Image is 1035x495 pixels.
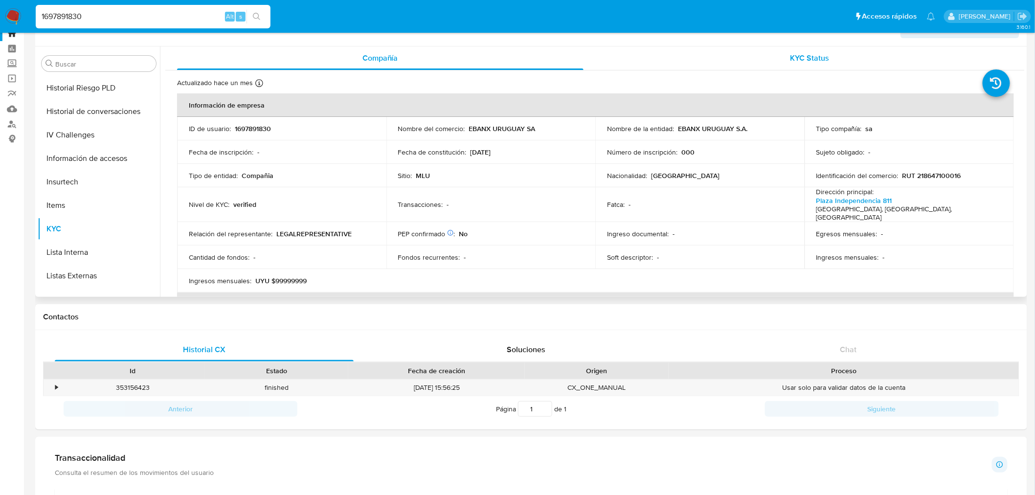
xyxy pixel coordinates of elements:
p: - [657,253,659,262]
p: PEP confirmado : [398,229,455,238]
input: Buscar [55,60,152,68]
button: Historial de conversaciones [38,100,160,123]
p: 1697891830 [235,124,271,133]
p: - [464,253,466,262]
p: Identificación del comercio : [816,171,899,180]
p: [DATE] [471,148,491,157]
span: Compañía [362,52,398,64]
button: Información de accesos [38,147,160,170]
p: verified [233,200,256,209]
p: Relación del representante : [189,229,272,238]
div: Proceso [675,366,1012,376]
div: • [55,383,58,392]
p: Tipo de entidad : [189,171,238,180]
p: Transacciones : [398,200,443,209]
p: Compañia [242,171,273,180]
button: Items [38,194,160,217]
p: UYU $99999999 [255,276,307,285]
p: - [257,148,259,157]
div: Fecha de creación [355,366,518,376]
p: LEGALREPRESENTATIVE [276,229,352,238]
span: Chat [840,344,857,355]
span: s [239,12,242,21]
p: [GEOGRAPHIC_DATA] [651,171,720,180]
span: KYC Status [790,52,830,64]
p: MLU [416,171,430,180]
p: - [881,229,883,238]
a: Salir [1017,11,1028,22]
p: RUT 218647100016 [902,171,961,180]
p: - [883,253,885,262]
p: Nivel de KYC : [189,200,229,209]
button: search-icon [247,10,267,23]
p: Fondos recurrentes : [398,253,460,262]
h1: Contactos [43,312,1019,322]
p: gregorio.negri@mercadolibre.com [959,12,1014,21]
button: IV Challenges [38,123,160,147]
th: Información de empresa [177,93,1014,117]
p: - [869,148,871,157]
p: Ingresos mensuales : [189,276,251,285]
button: KYC [38,217,160,241]
p: No [459,229,468,238]
p: Dirección principal : [816,187,874,196]
p: Fatca : [607,200,625,209]
p: Ingresos mensuales : [816,253,879,262]
button: Siguiente [765,401,999,417]
div: Origen [532,366,662,376]
div: Estado [211,366,341,376]
p: Nombre del comercio : [398,124,465,133]
span: 3.160.1 [1016,23,1030,31]
span: Alt [226,12,234,21]
button: Anterior [64,401,297,417]
span: 1 [564,404,566,414]
p: Ingreso documental : [607,229,669,238]
p: Tipo compañía : [816,124,862,133]
span: Soluciones [507,344,546,355]
a: Plaza Independencia 811 [816,196,892,205]
p: Nacionalidad : [607,171,647,180]
span: Accesos rápidos [862,11,917,22]
p: - [447,200,449,209]
p: Cantidad de fondos : [189,253,249,262]
p: Actualizado hace un mes [177,78,253,88]
p: 000 [681,148,695,157]
div: Usar solo para validar datos de la cuenta [669,380,1019,396]
button: Lista Interna [38,241,160,264]
th: Datos de contacto [177,292,1014,316]
p: Número de inscripción : [607,148,677,157]
p: Nombre de la entidad : [607,124,674,133]
p: Sitio : [398,171,412,180]
p: EBANX URUGUAY SA [469,124,536,133]
a: Notificaciones [927,12,935,21]
p: EBANX URUGUAY S.A. [678,124,747,133]
div: CX_ONE_MANUAL [525,380,669,396]
h4: [GEOGRAPHIC_DATA], [GEOGRAPHIC_DATA], [GEOGRAPHIC_DATA] [816,205,998,222]
button: Insurtech [38,170,160,194]
p: Soft descriptor : [607,253,653,262]
input: Buscar usuario o caso... [36,10,270,23]
button: Marcas AML [38,288,160,311]
p: ID de usuario : [189,124,231,133]
button: Buscar [45,60,53,67]
div: Id [67,366,198,376]
button: Listas Externas [38,264,160,288]
div: 353156423 [61,380,204,396]
div: finished [204,380,348,396]
p: - [673,229,675,238]
p: sa [866,124,873,133]
span: Historial CX [183,344,225,355]
p: Egresos mensuales : [816,229,877,238]
p: Fecha de constitución : [398,148,467,157]
p: - [629,200,630,209]
button: Historial Riesgo PLD [38,76,160,100]
span: Página de [496,401,566,417]
p: - [253,253,255,262]
div: [DATE] 15:56:25 [348,380,525,396]
p: Sujeto obligado : [816,148,865,157]
p: Fecha de inscripción : [189,148,253,157]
